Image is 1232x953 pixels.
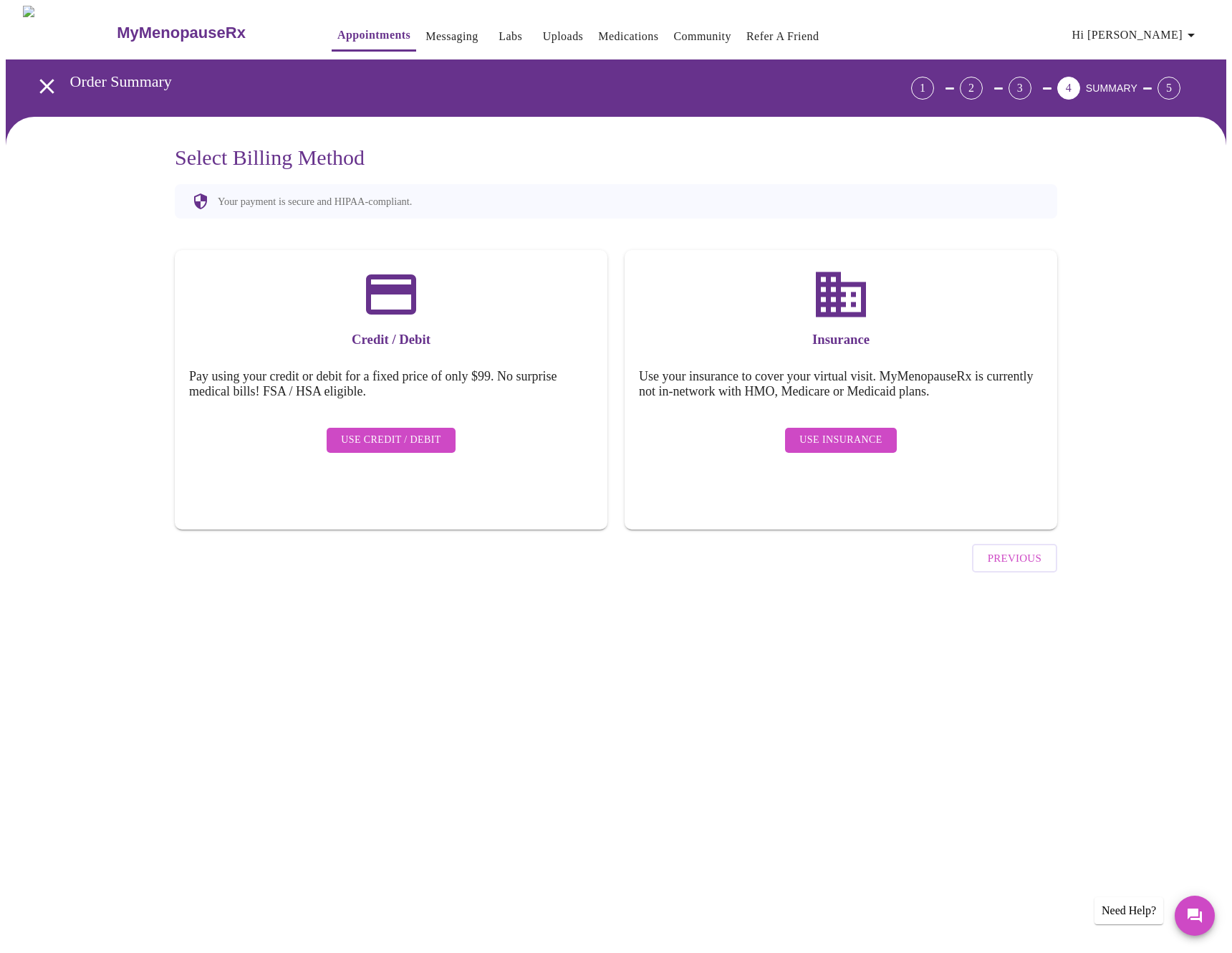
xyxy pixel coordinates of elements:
h3: Order Summary [70,72,832,91]
h3: Insurance [639,332,1043,348]
button: Previous [972,544,1057,573]
h3: Credit / Debit [189,332,593,348]
a: Community [673,27,731,47]
span: Use Insurance [799,431,882,449]
h5: Use your insurance to cover your virtual visit. MyMenopauseRx is currently not in-network with HM... [639,369,1043,399]
h3: MyMenopauseRx [117,24,246,42]
button: Appointments [332,21,416,52]
button: Hi [PERSON_NAME] [1067,21,1205,49]
button: Messages [1175,896,1215,936]
button: open drawer [26,65,68,107]
img: MyMenopauseRx Logo [23,6,115,59]
div: 3 [1009,77,1031,100]
div: 2 [960,77,983,100]
div: 5 [1158,77,1180,100]
span: Hi [PERSON_NAME] [1072,25,1200,45]
p: Your payment is secure and HIPAA-compliant. [218,196,412,208]
a: Appointments [337,25,410,45]
span: Use Credit / Debit [341,431,441,449]
div: 4 [1057,77,1080,100]
button: Medications [592,22,664,51]
button: Use Credit / Debit [327,428,456,453]
a: Medications [598,27,658,47]
button: Refer a Friend [741,22,825,51]
button: Community [668,22,737,51]
div: 1 [911,77,934,100]
div: Need Help? [1094,897,1163,924]
a: Labs [499,27,522,47]
button: Messaging [420,22,483,51]
a: Uploads [543,27,584,47]
h5: Pay using your credit or debit for a fixed price of only $99. No surprise medical bills! FSA / HS... [189,369,593,399]
button: Use Insurance [785,428,896,453]
a: Messaging [425,27,478,47]
button: Uploads [537,22,589,51]
a: MyMenopauseRx [115,8,303,58]
span: Previous [988,549,1041,568]
span: SUMMARY [1086,82,1137,94]
h3: Select Billing Method [175,145,1057,170]
a: Refer a Friend [746,27,819,47]
button: Labs [488,22,534,51]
